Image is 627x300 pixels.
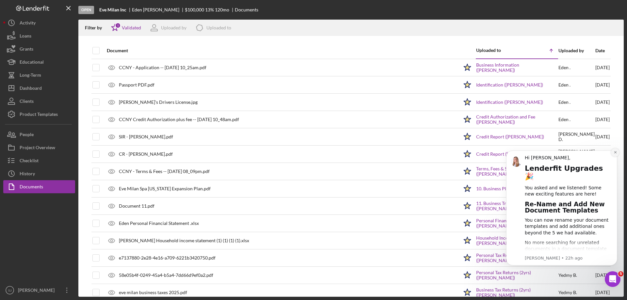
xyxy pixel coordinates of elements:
[3,154,75,167] button: Checklist
[558,100,571,105] div: Eden .
[595,94,610,110] div: [DATE]
[476,270,558,280] a: Personal Tax Returns (2yrs) ([PERSON_NAME])
[558,273,577,278] div: Yedmy B .
[3,95,75,108] button: Clients
[161,25,186,30] div: Uploaded by
[558,82,571,87] div: Eden .
[476,166,558,177] a: Terms, Fees & Signature ([PERSON_NAME])
[595,129,610,145] div: [DATE]
[99,7,126,12] b: Eve Milan Inc
[605,271,620,287] iframe: Intercom live chat
[185,7,204,12] span: $100,000
[20,69,41,83] div: Long-Term
[20,128,34,143] div: People
[476,82,543,87] a: Identification ([PERSON_NAME])
[3,108,75,121] button: Product Templates
[8,289,11,292] text: SJ
[558,117,571,122] div: Eden .
[476,134,544,139] a: Credit Report ([PERSON_NAME])
[476,218,558,229] a: Personal Financial Statement ([PERSON_NAME])
[132,7,185,12] div: Eden [PERSON_NAME]
[3,55,75,69] button: Educational
[20,141,55,156] div: Project Overview
[558,48,595,53] div: Uploaded by
[3,69,75,82] button: Long-Term
[119,134,173,139] div: SIR - [PERSON_NAME].pdf
[476,287,558,298] a: Business Tax Returns (2yrs) ([PERSON_NAME])
[558,290,577,295] div: Yedmy B .
[119,255,216,261] div: e7137880-2e28-4e16-a709-6221b3420750.pdf
[20,154,39,169] div: Checklist
[20,42,33,57] div: Grants
[119,100,198,105] div: [PERSON_NAME]'s Drivers License.jpg
[119,151,173,157] div: CR - [PERSON_NAME].pdf
[85,25,107,30] div: Filter by
[3,284,75,297] button: SJ[PERSON_NAME]
[476,235,558,246] a: Household Income Statement ([PERSON_NAME])
[28,111,116,117] p: Message from Allison, sent 22h ago
[119,82,154,87] div: Passport PDF.pdf
[115,4,123,12] button: Dismiss notification
[476,114,558,125] a: Credit Authorization and Fee ([PERSON_NAME])
[119,221,199,226] div: Eden Personal Financial Statement .xlsx
[3,29,75,42] button: Loans
[3,82,75,95] button: Dashboard
[3,180,75,193] button: Documents
[595,267,610,283] div: [DATE]
[20,167,35,182] div: History
[476,48,517,53] div: Uploaded to
[476,151,544,157] a: Credit Report ([PERSON_NAME])
[206,25,231,30] div: Uploaded to
[28,95,116,127] div: No more searching for unrelated documents in a document template called "Document"! You can now a...
[3,167,75,180] button: History
[3,16,75,29] button: Activity
[595,77,610,93] div: [DATE]
[119,290,187,295] div: eve milan business taxes 2025.pdf
[558,132,595,142] div: [PERSON_NAME] D .
[20,29,31,44] div: Loans
[119,238,249,243] div: [PERSON_NAME] Household income statement (1) (1) (1) (1).xlsx
[20,82,42,96] div: Dashboard
[496,145,627,269] iframe: Intercom notifications message
[215,7,229,12] div: 120 mo
[107,48,458,53] div: Document
[119,186,211,191] div: Eve Milan Spa [US_STATE] Expansion Plan.pdf
[3,42,75,55] button: Grants
[3,128,75,141] button: People
[119,273,213,278] div: 58e05b4f-0249-45a4-b5a4-7dd66d9ef0a2.pdf
[3,141,75,154] button: Project Overview
[119,203,154,209] div: Document 11.pdf
[476,253,558,263] a: Personal Tax Returns (2yrs) ([PERSON_NAME])
[78,6,94,14] div: Open
[115,23,121,28] div: 1
[20,55,44,70] div: Educational
[558,65,571,70] div: Eden .
[595,48,610,53] div: Date
[20,16,36,31] div: Activity
[235,7,258,12] div: Documents
[618,271,623,276] span: 5
[119,169,210,174] div: CCNY - Terms & Fees -- [DATE] 08_09pm.pdf
[119,117,239,122] div: CCNY Credit Authorization plus fee -- [DATE] 10_48am.pdf
[476,62,558,73] a: Business Information ([PERSON_NAME])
